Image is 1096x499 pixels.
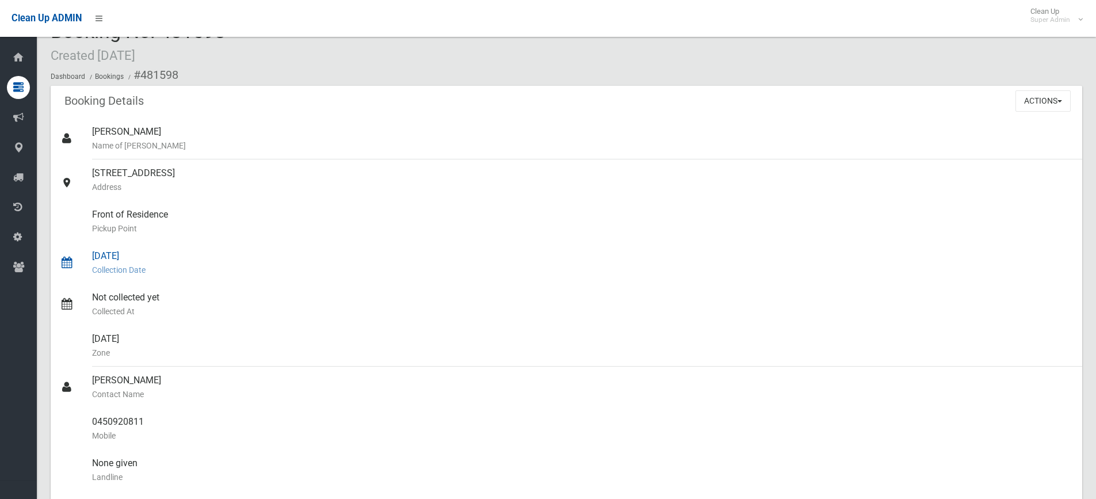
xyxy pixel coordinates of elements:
div: Not collected yet [92,284,1073,325]
small: Name of [PERSON_NAME] [92,139,1073,153]
small: Mobile [92,429,1073,443]
div: 0450920811 [92,408,1073,450]
div: Front of Residence [92,201,1073,242]
div: [PERSON_NAME] [92,118,1073,159]
li: #481598 [125,64,178,86]
a: Bookings [95,73,124,81]
span: Clean Up [1025,7,1082,24]
a: Dashboard [51,73,85,81]
small: Collected At [92,304,1073,318]
div: [PERSON_NAME] [92,367,1073,408]
div: [DATE] [92,242,1073,284]
div: [DATE] [92,325,1073,367]
small: Contact Name [92,387,1073,401]
header: Booking Details [51,90,158,112]
div: None given [92,450,1073,491]
button: Actions [1015,90,1071,112]
small: Landline [92,470,1073,484]
small: Collection Date [92,263,1073,277]
small: Pickup Point [92,222,1073,235]
span: Clean Up ADMIN [12,13,82,24]
span: Booking No. 481598 [51,20,226,64]
small: Zone [92,346,1073,360]
div: [STREET_ADDRESS] [92,159,1073,201]
small: Created [DATE] [51,48,135,63]
small: Super Admin [1030,16,1070,24]
small: Address [92,180,1073,194]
